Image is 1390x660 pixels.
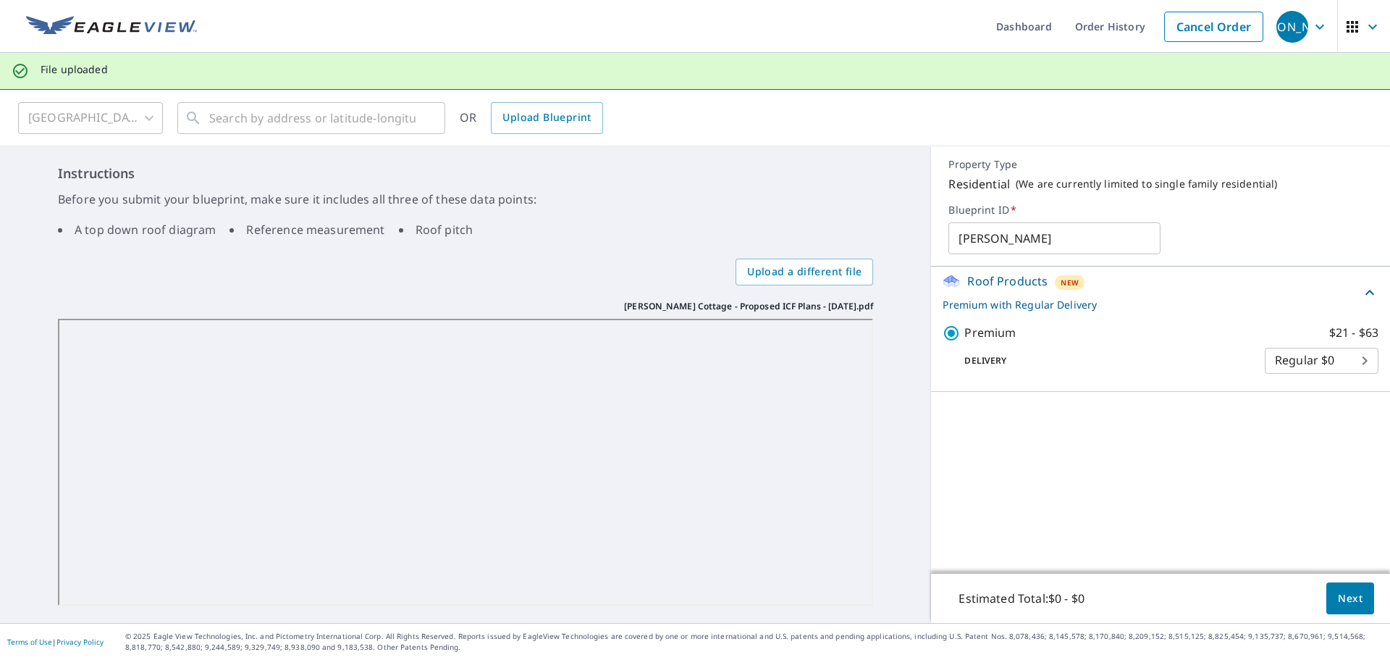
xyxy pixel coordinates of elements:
p: Roof Products [967,272,1048,290]
iframe: Comeau Cottage - Proposed ICF Plans - August 22.pdf [58,319,873,606]
p: Property Type [948,158,1373,171]
div: [GEOGRAPHIC_DATA] [18,98,163,138]
span: New [1061,277,1079,288]
p: File uploaded [41,63,108,76]
span: Upload Blueprint [502,109,591,127]
a: Upload Blueprint [491,102,602,134]
p: Delivery [943,354,1265,367]
li: Roof pitch [399,221,473,238]
img: EV Logo [26,16,197,38]
div: [PERSON_NAME] [1276,11,1308,43]
p: $21 - $63 [1329,324,1378,342]
div: OR [460,102,603,134]
li: A top down roof diagram [58,221,216,238]
span: Next [1338,590,1362,608]
a: Cancel Order [1164,12,1263,42]
div: Roof ProductsNewPremium with Regular Delivery [943,272,1378,312]
span: Upload a different file [747,263,862,281]
a: Terms of Use [7,637,52,647]
p: Before you submit your blueprint, make sure it includes all three of these data points: [58,191,873,208]
div: Regular $0 [1265,341,1378,381]
p: [PERSON_NAME] Cottage - Proposed ICF Plans - [DATE].pdf [624,300,873,313]
p: | [7,638,104,646]
button: Next [1326,582,1374,615]
p: Residential [948,175,1010,193]
label: Blueprint ID [948,204,1373,217]
a: Privacy Policy [56,637,104,647]
input: Search by address or latitude-longitude [209,98,416,138]
p: © 2025 Eagle View Technologies, Inc. and Pictometry International Corp. All Rights Reserved. Repo... [125,631,1383,653]
p: Premium with Regular Delivery [943,297,1361,312]
p: ( We are currently limited to single family residential ) [1016,177,1277,191]
h6: Instructions [58,164,873,183]
p: Estimated Total: $0 - $0 [947,582,1095,614]
p: Premium [964,324,1016,342]
label: Upload a different file [736,259,873,285]
li: Reference measurement [229,221,384,238]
